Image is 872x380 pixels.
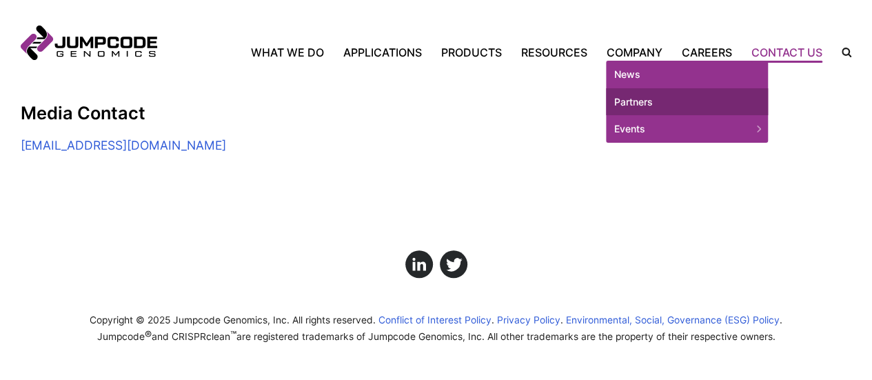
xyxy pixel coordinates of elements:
a: Products [432,44,511,61]
a: Conflict of Interest Policy [378,314,494,326]
a: What We Do [251,44,334,61]
sup: ® [145,330,152,340]
a: Resources [511,44,597,61]
a: Privacy Policy [497,314,563,326]
a: Contact Us [742,44,832,61]
sup: ™ [230,330,236,340]
h2: Media Contact [21,103,421,123]
span: Copyright © 2025 Jumpcode Genomics, Inc. All rights reserved. [90,314,376,326]
a: Applications [334,44,432,61]
a: Careers [672,44,742,61]
label: Search the site. [832,48,851,57]
nav: Primary Navigation [157,44,832,61]
a: Partners [606,88,768,116]
a: Click here to view us on Twitter [440,250,467,278]
a: News [606,61,768,88]
a: Company [597,44,672,61]
p: Jumpcode and CRISPRclean are registered trademarks of Jumpcode Genomics, Inc. All other trademark... [21,327,851,343]
a: Events [606,115,768,143]
a: Environmental, Social, Governance (ESG) Policy [566,314,782,326]
a: [EMAIL_ADDRESS][DOMAIN_NAME] [21,138,226,152]
a: Click here to view us on LinkedIn [405,250,433,278]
